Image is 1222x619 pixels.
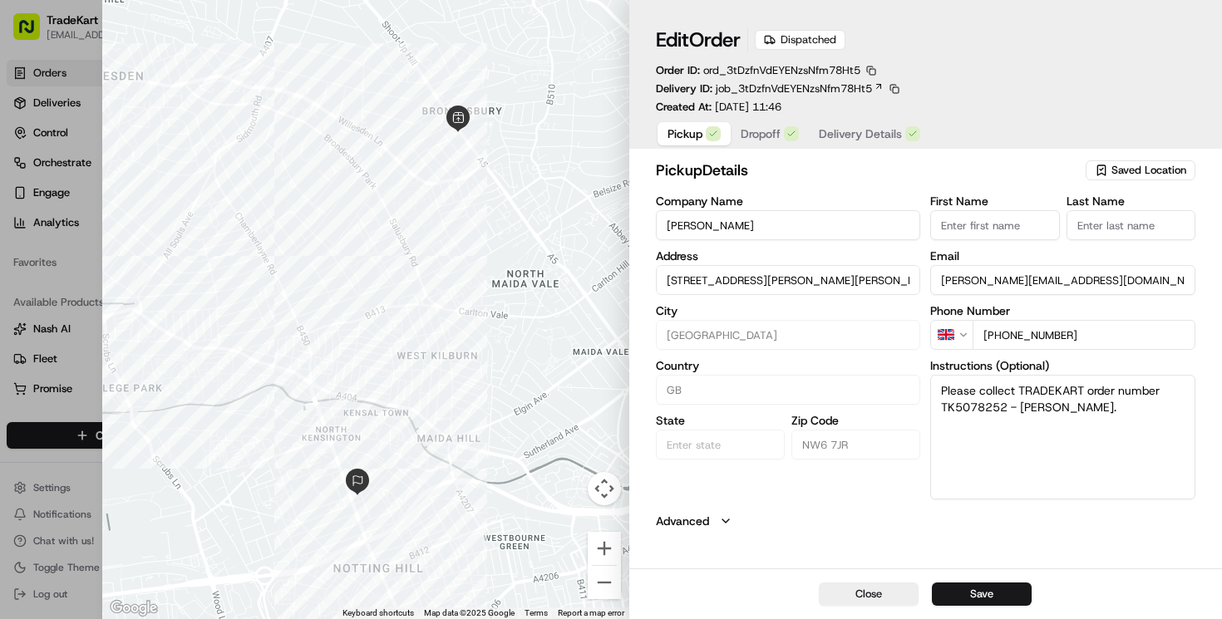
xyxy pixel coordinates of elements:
[588,532,621,565] button: Zoom in
[588,472,621,505] button: Map camera controls
[930,375,1195,499] textarea: Please collect TRADEKART order number TK5078252 - [PERSON_NAME].
[689,27,741,53] span: Order
[342,607,414,619] button: Keyboard shortcuts
[703,63,860,77] span: ord_3tDzfnVdEYENzsNfm78Ht5
[1086,159,1195,182] button: Saved Location
[117,281,201,294] a: Powered byPylon
[17,17,50,50] img: Nash
[791,415,920,426] label: Zip Code
[755,30,845,50] div: Dispatched
[1111,163,1186,178] span: Saved Location
[17,66,303,93] p: Welcome 👋
[656,27,741,53] h1: Edit
[165,282,201,294] span: Pylon
[715,100,781,114] span: [DATE] 11:46
[930,265,1195,295] input: Enter email
[656,360,921,371] label: Country
[930,250,1195,262] label: Email
[656,195,921,207] label: Company Name
[134,234,273,264] a: 💻API Documentation
[656,265,921,295] input: 293/301 Kilburn High Road, Kilburn, London, London, NW6 7JR, GB
[106,597,161,619] img: Google
[656,415,785,426] label: State
[283,164,303,184] button: Start new chat
[43,107,299,125] input: Got a question? Start typing here...
[930,360,1195,371] label: Instructions (Optional)
[10,234,134,264] a: 📗Knowledge Base
[819,582,919,606] button: Close
[1067,195,1195,207] label: Last Name
[973,320,1195,350] input: Enter phone number
[819,125,902,142] span: Delivery Details
[17,159,47,189] img: 1736555255976-a54dd68f-1ca7-489b-9aae-adbdc363a1c4
[656,430,785,459] input: Enter state
[1067,210,1195,240] input: Enter last name
[588,566,621,599] button: Zoom out
[525,608,548,617] a: Terms (opens in new tab)
[930,305,1195,317] label: Phone Number
[741,125,781,142] span: Dropoff
[656,320,921,350] input: Enter city
[140,243,154,256] div: 💻
[57,159,273,175] div: Start new chat
[932,582,1032,606] button: Save
[656,250,921,262] label: Address
[656,513,1195,529] button: Advanced
[656,375,921,405] input: Enter country
[157,241,267,258] span: API Documentation
[656,305,921,317] label: City
[656,81,902,96] div: Delivery ID:
[930,210,1059,240] input: Enter first name
[791,430,920,459] input: Enter zip code
[656,100,781,115] p: Created At:
[656,210,921,240] input: Enter company name
[668,125,702,142] span: Pickup
[17,243,30,256] div: 📗
[424,608,515,617] span: Map data ©2025 Google
[558,608,624,617] a: Report a map error
[716,81,872,96] span: job_3tDzfnVdEYENzsNfm78Ht5
[716,81,884,96] a: job_3tDzfnVdEYENzsNfm78Ht5
[57,175,210,189] div: We're available if you need us!
[656,159,1082,182] h2: pickup Details
[106,597,161,619] a: Open this area in Google Maps (opens a new window)
[33,241,127,258] span: Knowledge Base
[656,63,860,78] p: Order ID:
[656,513,709,529] label: Advanced
[930,195,1059,207] label: First Name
